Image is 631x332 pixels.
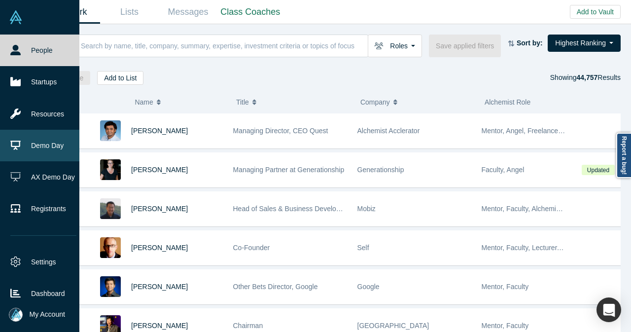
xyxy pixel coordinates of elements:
span: [GEOGRAPHIC_DATA] [357,322,429,330]
button: My Account [9,308,65,322]
a: Messages [159,0,217,24]
span: Company [360,92,390,112]
img: Steven Kan's Profile Image [100,276,121,297]
span: Mentor, Faculty [482,283,529,291]
span: Google [357,283,380,291]
span: Self [357,244,369,252]
img: Robert Winder's Profile Image [100,237,121,258]
button: Save applied filters [429,35,501,57]
span: Faculty, Angel [482,166,525,174]
span: Generationship [357,166,404,174]
span: Title [236,92,249,112]
span: Alchemist Acclerator [357,127,420,135]
a: [PERSON_NAME] [131,244,188,252]
div: Showing [550,71,621,85]
input: Search by name, title, company, summary, expertise, investment criteria or topics of focus [80,34,368,57]
span: Mentor, Faculty, Alchemist 25 [482,205,571,213]
span: Chairman [233,322,263,330]
button: Company [360,92,474,112]
button: Roles [368,35,422,57]
span: Mentor, Faculty [482,322,529,330]
button: Add to List [97,71,143,85]
button: Add to Vault [570,5,621,19]
span: Other Bets Director, Google [233,283,318,291]
span: Co-Founder [233,244,270,252]
strong: 44,757 [576,74,597,81]
strong: Sort by: [517,39,543,47]
button: Title [236,92,350,112]
a: [PERSON_NAME] [131,127,188,135]
img: Rachel Chalmers's Profile Image [100,159,121,180]
span: Mobiz [357,205,376,213]
button: Highest Ranking [548,35,621,52]
span: Managing Director, CEO Quest [233,127,328,135]
a: Class Coaches [217,0,283,24]
a: [PERSON_NAME] [131,283,188,291]
a: [PERSON_NAME] [131,322,188,330]
a: Lists [100,0,159,24]
a: Report a bug! [616,133,631,178]
button: Name [135,92,226,112]
img: Gnani Palanikumar's Profile Image [100,120,121,141]
span: Updated [582,165,614,175]
span: My Account [30,309,65,320]
img: Mia Scott's Account [9,308,23,322]
span: Alchemist Role [485,98,530,106]
span: Managing Partner at Generationship [233,166,345,174]
span: Head of Sales & Business Development (interim) [233,205,383,213]
img: Michael Chang's Profile Image [100,198,121,219]
a: [PERSON_NAME] [131,166,188,174]
span: Results [576,74,621,81]
span: Name [135,92,153,112]
img: Alchemist Vault Logo [9,10,23,24]
a: [PERSON_NAME] [131,205,188,213]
